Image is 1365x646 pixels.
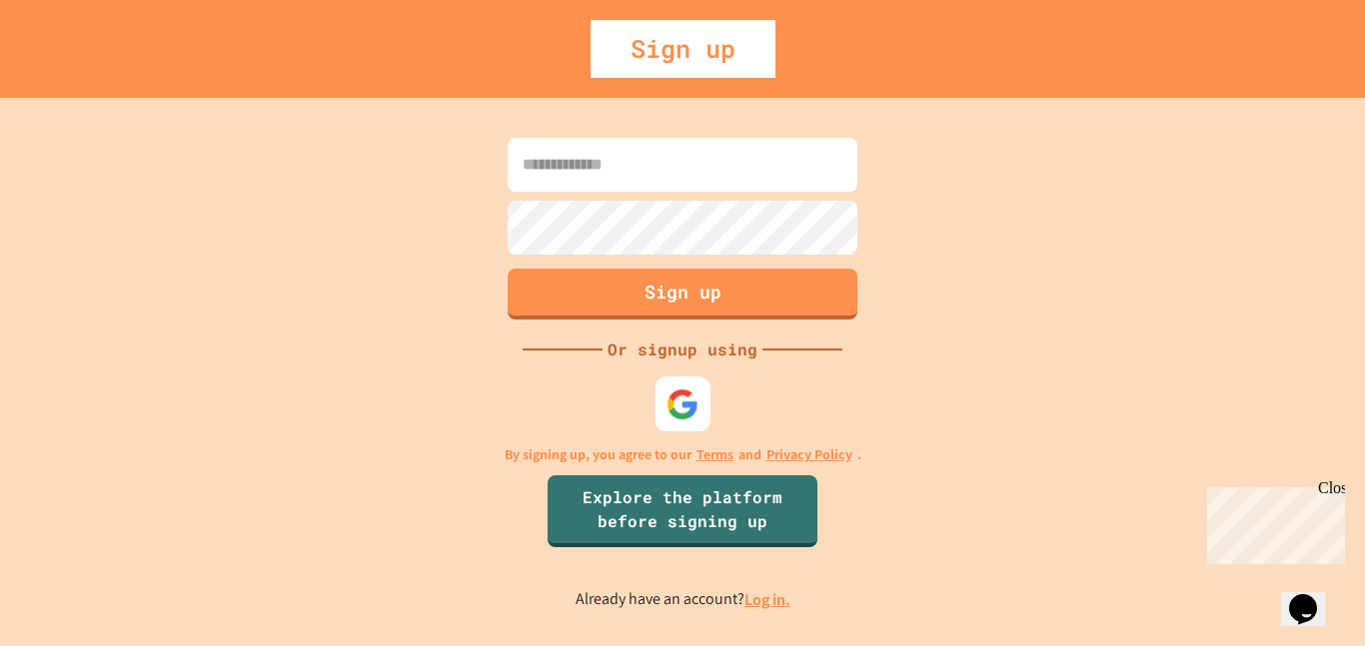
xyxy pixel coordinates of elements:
iframe: chat widget [1199,479,1345,564]
p: By signing up, you agree to our and . [505,444,861,465]
div: Or signup using [603,337,762,361]
a: Privacy Policy [766,444,852,465]
p: Already have an account? [576,587,790,612]
a: Log in. [744,589,790,610]
div: Sign up [591,20,775,78]
button: Sign up [508,269,857,320]
a: Terms [696,444,733,465]
div: Chat with us now!Close [8,8,138,127]
img: google-icon.svg [667,387,699,420]
iframe: chat widget [1281,566,1345,626]
a: Explore the platform before signing up [548,475,817,547]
